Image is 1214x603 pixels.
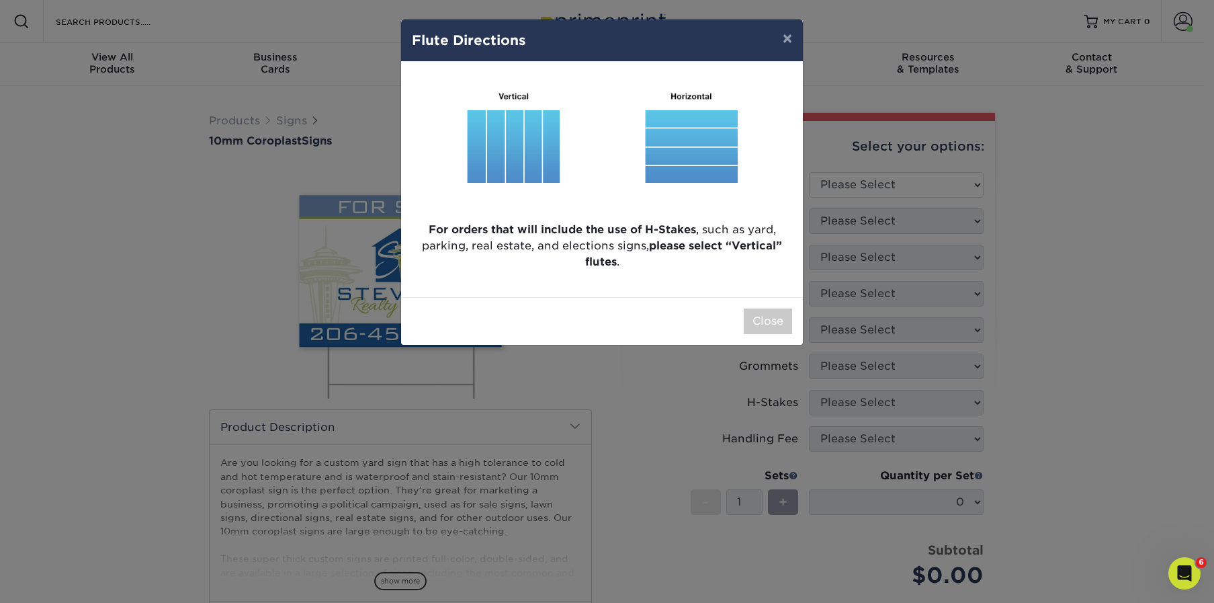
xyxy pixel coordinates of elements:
[744,309,792,334] button: Close
[772,19,803,57] button: ×
[412,73,792,211] img: Flute Direction
[1168,557,1201,590] iframe: Intercom live chat
[401,222,803,286] p: , such as yard, parking, real estate, and elections signs, .
[429,223,696,236] strong: For orders that will include the use of H-Stakes
[1196,557,1207,568] span: 6
[585,239,783,268] strong: please select “Vertical” flutes
[412,30,792,50] h4: Flute Directions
